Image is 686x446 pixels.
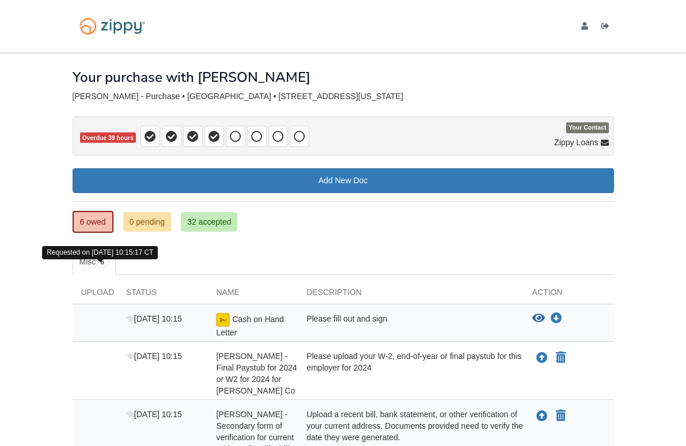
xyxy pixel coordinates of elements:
[601,22,614,33] a: Log out
[535,409,549,424] button: Upload Solomon Watson - Secondary form of verification for current address (ie utility bill)
[73,286,118,304] div: Upload
[566,123,608,134] span: Your Contact
[73,92,614,101] div: [PERSON_NAME] - Purchase • [GEOGRAPHIC_DATA] • [STREET_ADDRESS][US_STATE]
[216,313,230,327] img: esign
[551,314,562,323] a: Download Cash on Hand Letter
[207,286,298,304] div: Name
[126,410,182,419] span: [DATE] 10:15
[555,351,567,365] button: Declare Solomon Watson - Final Paystub for 2024 or W2 for 2024 for Bartlett Co not applicable
[555,409,567,423] button: Declare Solomon Watson - Secondary form of verification for current address (ie utility bill) not...
[524,286,614,304] div: Action
[118,286,208,304] div: Status
[216,351,297,395] span: [PERSON_NAME] - Final Paystub for 2024 or W2 for 2024 for [PERSON_NAME] Co
[73,211,113,233] a: 6 owed
[126,314,182,323] span: [DATE] 10:15
[298,286,524,304] div: Description
[73,168,614,193] a: Add New Doc
[532,313,545,324] button: View Cash on Hand Letter
[298,350,524,396] div: Please upload your W-2, end-of-year or final paystub for this employer for 2024
[126,351,182,361] span: [DATE] 10:15
[554,137,598,148] span: Zippy Loans
[181,212,237,232] a: 32 accepted
[123,212,172,232] a: 0 pending
[535,350,549,365] button: Upload Solomon Watson - Final Paystub for 2024 or W2 for 2024 for Bartlett Co
[73,70,310,85] h1: Your purchase with [PERSON_NAME]
[80,133,136,143] span: Overdue 39 hours
[73,13,152,40] img: Logo
[216,315,283,337] span: Cash on Hand Letter
[298,313,524,338] div: Please fill out and sign
[42,246,158,259] div: Requested on [DATE] 10:15:17 CT
[581,22,593,33] a: edit profile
